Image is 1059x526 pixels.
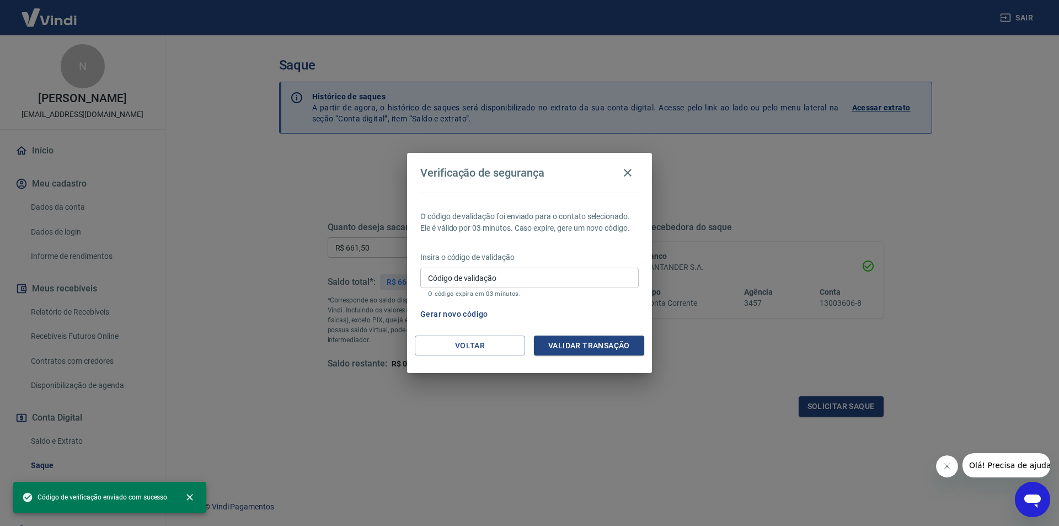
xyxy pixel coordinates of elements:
span: Código de verificação enviado com sucesso. [22,492,169,503]
button: Voltar [415,336,525,356]
iframe: Fechar mensagem [936,455,958,477]
p: O código de validação foi enviado para o contato selecionado. Ele é válido por 03 minutos. Caso e... [420,211,639,234]
button: close [178,485,202,509]
button: Gerar novo código [416,304,493,325]
iframe: Mensagem da empresa [962,453,1050,477]
p: O código expira em 03 minutos. [428,290,631,297]
p: Insira o código de validação [420,252,639,263]
span: Olá! Precisa de ajuda? [7,8,93,17]
iframe: Botão para abrir a janela de mensagens [1015,482,1050,517]
button: Validar transação [534,336,644,356]
h4: Verificação de segurança [420,166,544,179]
